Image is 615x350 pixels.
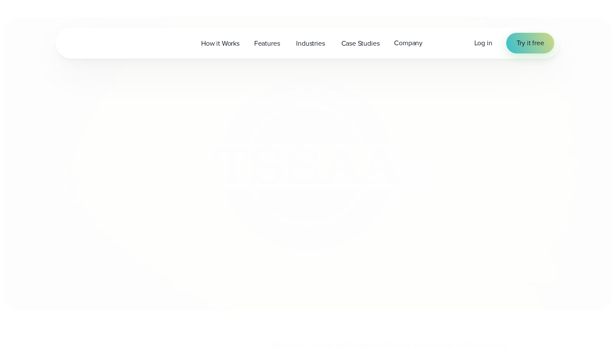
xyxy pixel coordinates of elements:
[341,38,380,49] span: Case Studies
[201,38,240,49] span: How it Works
[394,38,423,48] span: Company
[254,38,280,49] span: Features
[506,33,555,53] a: Try it free
[474,38,492,48] a: Log in
[296,38,325,49] span: Industries
[517,38,544,48] span: Try it free
[334,34,387,52] a: Case Studies
[194,34,247,52] a: How it Works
